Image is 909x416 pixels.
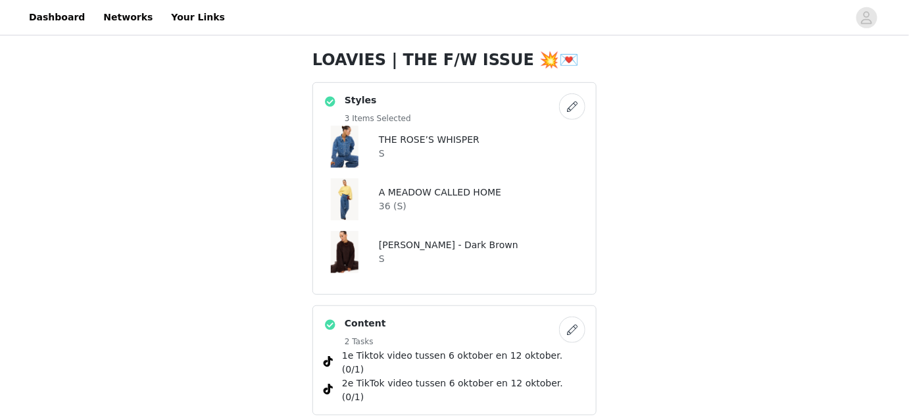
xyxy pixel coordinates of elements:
p: 36 (S) [379,199,501,213]
h1: LOAVIES | THE F/W ISSUE 💥💌 [312,48,597,72]
img: THE ROSE’S WHISPER [331,126,359,168]
h4: Content [345,317,386,330]
a: Networks [95,3,160,32]
h4: A MEADOW CALLED HOME [379,186,501,199]
span: 2e TikTok video tussen 6 oktober en 12 oktober. (0/1) [342,377,585,404]
h5: 3 Items Selected [345,113,411,124]
p: S [379,252,518,266]
img: A MEADOW CALLED HOME [331,178,359,221]
h4: THE ROSE’S WHISPER [379,133,479,147]
div: Styles [312,82,597,295]
a: Dashboard [21,3,93,32]
p: S [379,147,479,161]
div: avatar [860,7,873,28]
h4: Styles [345,93,411,107]
img: Fuzzy Wuzzy - Dark Brown [331,231,359,273]
h5: 2 Tasks [345,336,386,348]
span: 1e Tiktok video tussen 6 oktober en 12 oktober. (0/1) [342,349,585,377]
a: Your Links [163,3,233,32]
h4: [PERSON_NAME] - Dark Brown [379,238,518,252]
div: Content [312,305,597,415]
